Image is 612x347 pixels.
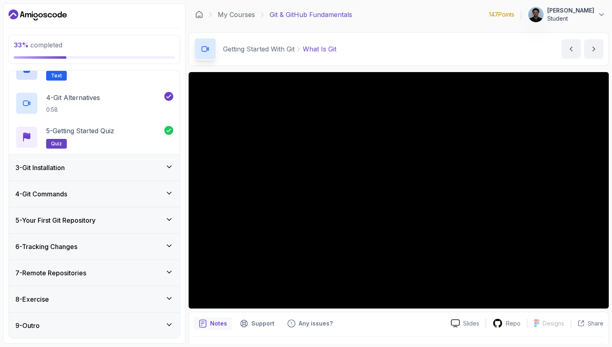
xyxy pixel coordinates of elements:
[9,260,180,286] button: 7-Remote Repositories
[9,181,180,207] button: 4-Git Commands
[489,11,514,19] p: 147 Points
[528,6,606,23] button: user profile image[PERSON_NAME]Student
[9,234,180,260] button: 6-Tracking Changes
[506,319,521,328] p: Repo
[210,319,227,328] p: Notes
[15,189,67,199] h3: 4 - Git Commands
[9,155,180,181] button: 3-Git Installation
[218,10,255,19] a: My Courses
[588,319,603,328] p: Share
[223,44,295,54] p: Getting Started With Git
[51,72,62,79] span: Text
[547,6,594,15] p: [PERSON_NAME]
[51,141,62,147] span: quiz
[15,242,77,251] h3: 6 - Tracking Changes
[46,93,100,102] p: 4 - Git Alternatives
[15,294,49,304] h3: 8 - Exercise
[195,11,203,19] a: Dashboard
[571,319,603,328] button: Share
[9,207,180,233] button: 5-Your First Git Repository
[46,126,114,136] p: 5 - Getting Started Quiz
[15,92,173,115] button: 4-Git Alternatives0:58
[584,39,603,59] button: next content
[270,10,352,19] p: Git & GitHub Fundamentals
[189,72,609,309] iframe: 1 - What is Git
[299,319,333,328] p: Any issues?
[303,44,336,54] p: What Is Git
[15,126,173,149] button: 5-Getting Started Quizquiz
[547,15,594,23] p: Student
[561,39,581,59] button: previous content
[194,317,232,330] button: notes button
[463,319,479,328] p: Slides
[15,163,65,172] h3: 3 - Git Installation
[15,268,86,278] h3: 7 - Remote Repositories
[444,319,486,328] a: Slides
[8,9,67,21] a: Dashboard
[235,317,279,330] button: Support button
[528,7,544,22] img: user profile image
[14,41,62,49] span: completed
[46,106,100,114] p: 0:58
[15,321,40,330] h3: 9 - Outro
[486,318,527,328] a: Repo
[251,319,274,328] p: Support
[543,319,564,328] p: Designs
[15,215,96,225] h3: 5 - Your First Git Repository
[283,317,338,330] button: Feedback button
[9,286,180,312] button: 8-Exercise
[14,41,29,49] span: 33 %
[9,313,180,338] button: 9-Outro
